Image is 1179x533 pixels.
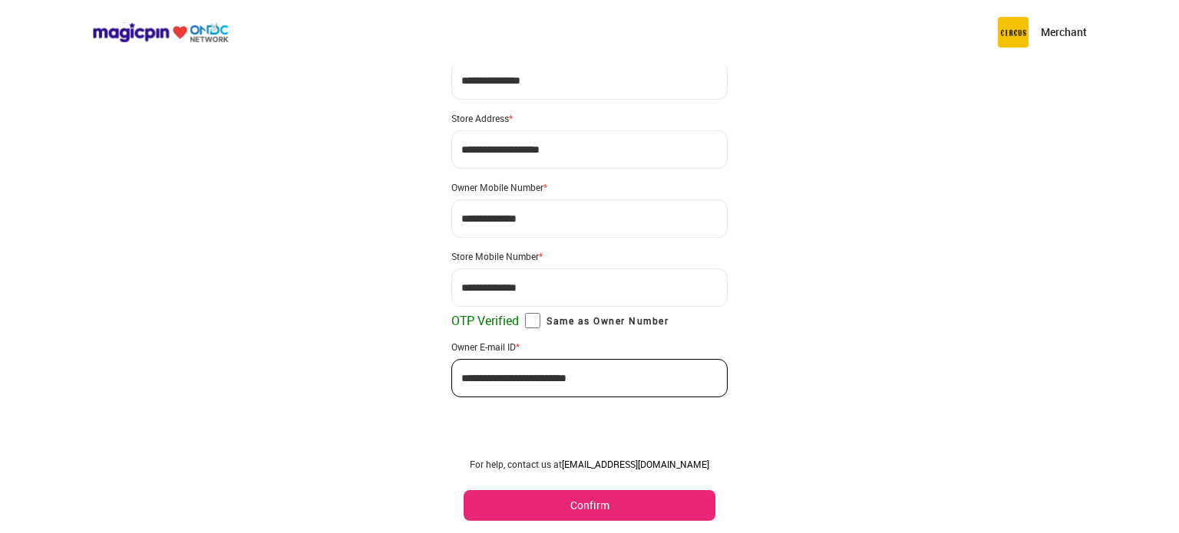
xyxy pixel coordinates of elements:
a: [EMAIL_ADDRESS][DOMAIN_NAME] [562,458,709,470]
input: Same as Owner Number [525,313,540,328]
div: For help, contact us at [464,458,715,470]
span: OTP Verified [451,313,519,328]
label: Same as Owner Number [525,313,669,328]
button: Confirm [464,490,715,521]
p: Merchant [1041,25,1087,40]
div: Owner E-mail ID [451,341,728,353]
div: Owner Mobile Number [451,181,728,193]
img: circus.b677b59b.png [998,17,1029,48]
img: ondc-logo-new-small.8a59708e.svg [92,22,229,43]
div: Store Address [451,112,728,124]
div: Store Mobile Number [451,250,728,262]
